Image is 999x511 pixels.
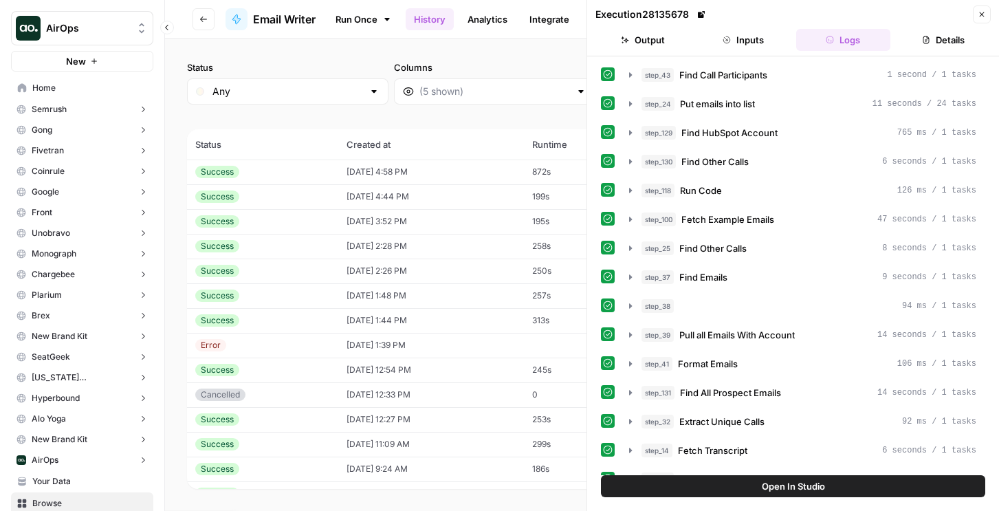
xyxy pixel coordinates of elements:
td: [DATE] 4:44 PM [338,184,524,209]
button: 92 ms / 1 tasks [621,411,985,433]
span: 6 seconds / 1 tasks [882,155,976,168]
span: Extract Unique Calls [679,415,765,428]
button: Alo Yoga [11,409,153,429]
img: AirOps Logo [16,16,41,41]
span: New Brand Kit [32,330,87,343]
button: AirOps [11,450,153,470]
button: New Brand Kit [11,326,153,347]
span: New [66,54,86,68]
span: Email Writer [253,11,316,28]
button: 126 ms / 1 tasks [621,180,985,202]
span: Find All Prospect Emails [680,386,781,400]
span: Format Transcript [679,472,754,486]
a: Run Once [327,8,400,31]
button: 94 ms / 1 tasks [621,295,985,317]
span: step_41 [641,357,672,371]
div: Execution 28135678 [595,8,708,21]
th: Created at [338,129,524,160]
div: Success [195,488,239,500]
td: 199s [524,184,641,209]
td: 186s [524,457,641,481]
button: Chargebee [11,264,153,285]
span: step_24 [641,97,674,111]
div: Success [195,463,239,475]
div: Success [195,413,239,426]
span: Semrush [32,103,67,116]
span: Pull all Emails With Account [679,328,795,342]
button: Gong [11,120,153,140]
button: Front [11,202,153,223]
span: Unobravo [32,227,70,239]
td: 313s [524,308,641,333]
span: step_38 [641,299,674,313]
td: [DATE] 1:39 PM [338,333,524,358]
span: Find Emails [679,270,727,284]
span: Format Emails [678,357,738,371]
div: Success [195,265,239,277]
button: Logs [796,29,891,51]
div: Success [195,290,239,302]
button: Details [896,29,991,51]
span: Coinrule [32,165,65,177]
label: Status [187,61,388,74]
button: Semrush [11,99,153,120]
button: 765 ms / 1 tasks [621,122,985,144]
span: Fetch Transcript [678,444,747,457]
div: Success [195,215,239,228]
span: step_37 [641,270,674,284]
span: Find Call Participants [679,68,767,82]
td: [DATE] 12:33 PM [338,382,524,407]
span: 8 seconds / 1 tasks [882,242,976,254]
button: 14 seconds / 1 tasks [621,382,985,404]
td: [DATE] 1:44 PM [338,308,524,333]
button: 6 seconds / 1 tasks [621,151,985,173]
td: [DATE] 12:27 PM [338,407,524,432]
span: Google [32,186,59,198]
span: Home [32,82,147,94]
th: Runtime [524,129,641,160]
td: [DATE] 2:28 PM [338,234,524,259]
button: New [11,51,153,72]
span: step_43 [641,68,674,82]
td: [DATE] 2:26 PM [338,259,524,283]
a: Your Data [11,470,153,492]
td: 257s [524,283,641,308]
span: AirOps [32,454,58,466]
span: Fivetran [32,144,64,157]
div: Success [195,191,239,203]
span: Run Code [680,184,722,197]
span: Put emails into list [680,97,755,111]
span: Open In Studio [762,479,825,493]
td: [DATE] 6:35 PM [338,481,524,506]
span: SeatGeek [32,351,70,363]
span: New Brand Kit [32,433,87,446]
span: Gong [32,124,52,136]
a: Email Writer [226,8,316,30]
button: Hyperbound [11,388,153,409]
td: 245s [524,358,641,382]
span: Chargebee [32,268,75,281]
span: 11 seconds / 24 tasks [872,98,976,110]
td: [DATE] 9:24 AM [338,457,524,481]
span: step_129 [641,126,676,140]
div: Success [195,314,239,327]
span: 92 ms / 1 tasks [902,415,976,428]
span: step_32 [641,415,674,428]
button: SeatGeek [11,347,153,367]
span: Front [32,206,52,219]
button: Open In Studio [601,475,985,497]
button: Monograph [11,243,153,264]
span: step_130 [641,155,676,168]
span: Find Other Calls [679,241,747,255]
td: 219s [524,481,641,506]
button: 9 seconds / 1 tasks [621,266,985,288]
span: step_20 [641,472,674,486]
span: [US_STATE][GEOGRAPHIC_DATA] [32,371,133,384]
span: step_131 [641,386,674,400]
span: step_39 [641,328,674,342]
button: 47 seconds / 1 tasks [621,208,985,230]
button: Google [11,182,153,202]
input: (5 shown) [419,85,570,98]
span: 14 seconds / 1 tasks [877,329,976,341]
span: step_14 [641,444,672,457]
